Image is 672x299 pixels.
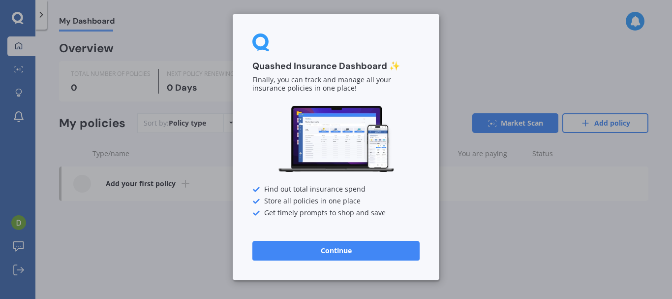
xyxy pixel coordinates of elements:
[252,76,420,93] p: Finally, you can track and manage all your insurance policies in one place!
[252,186,420,194] div: Find out total insurance spend
[252,209,420,217] div: Get timely prompts to shop and save
[252,241,420,261] button: Continue
[252,198,420,205] div: Store all policies in one place
[252,61,420,72] h3: Quashed Insurance Dashboard ✨
[277,104,395,174] img: Dashboard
